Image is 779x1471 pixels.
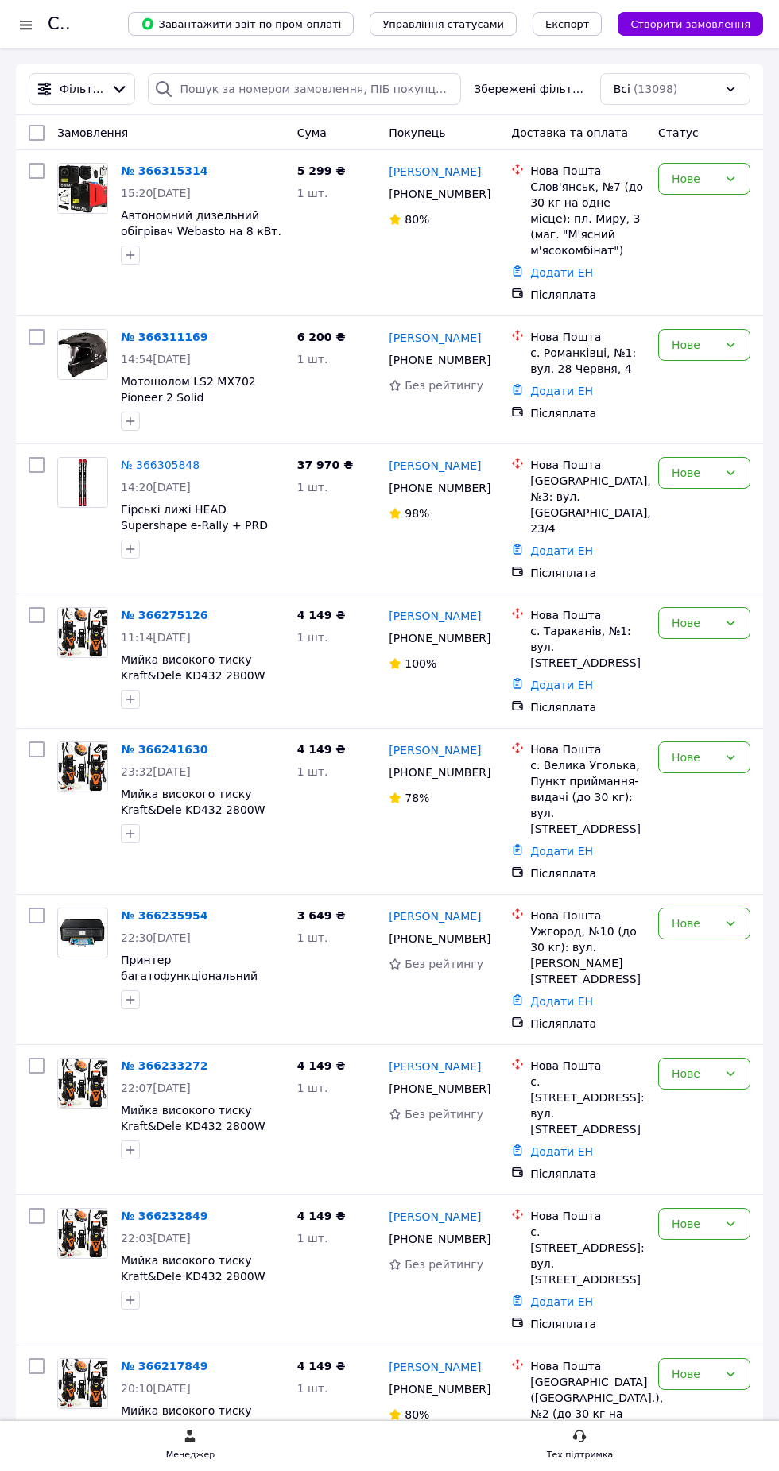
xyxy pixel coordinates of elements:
a: Фото товару [57,1208,108,1259]
a: Додати ЕН [530,1295,593,1308]
img: Фото товару [58,742,107,792]
a: [PERSON_NAME] [389,1209,481,1225]
a: Гірські лижі HEAD Supershape e-Rally + PRD 12 GW 2025 [121,503,268,548]
span: 4 149 ₴ [297,1360,346,1372]
span: 3 649 ₴ [297,909,346,922]
span: 14:20[DATE] [121,481,191,494]
span: Покупець [389,126,445,139]
span: 4 149 ₴ [297,1210,346,1222]
span: Принтер багатофункціональний Canon PIXMA TS5150 (2228C006AA) (кольоровий) [121,954,284,1014]
div: Нове [672,749,718,766]
a: № 366235954 [121,909,207,922]
a: Фото товару [57,607,108,658]
img: Фото товару [58,1059,107,1108]
div: Нова Пошта [530,1058,645,1074]
span: 98% [405,507,429,520]
span: 22:03[DATE] [121,1232,191,1245]
span: Мийка високого тиску Kraft&Dele KD432 2800W 280Bar Автомийка [121,1104,265,1148]
a: Автономний дизельний обігрівач Webasto на 8 кВт. 12V-220V Mar-Pol M80950 [121,209,281,254]
img: Фото товару [58,1209,107,1258]
img: Фото товару [58,458,107,507]
span: Мийка високого тиску Kraft&Dele KD432 2800W 280Bar Автомийка [121,1404,265,1449]
span: 1 шт. [297,765,328,778]
a: [PERSON_NAME] [389,908,481,924]
div: [PHONE_NUMBER] [386,183,486,205]
span: 15:20[DATE] [121,187,191,199]
div: с. [STREET_ADDRESS]: вул. [STREET_ADDRESS] [530,1224,645,1287]
div: [PHONE_NUMBER] [386,761,486,784]
h1: Список замовлень [48,14,209,33]
div: [GEOGRAPHIC_DATA] ([GEOGRAPHIC_DATA].), №2 (до 30 кг на одне місце): вул. [STREET_ADDRESS] [530,1374,645,1454]
a: Додати ЕН [530,385,593,397]
a: Фото товару [57,1058,108,1109]
a: [PERSON_NAME] [389,1359,481,1375]
a: Фото товару [57,329,108,380]
span: 4 149 ₴ [297,1059,346,1072]
div: Нове [672,1215,718,1233]
div: Післяплата [530,1316,645,1332]
div: Нова Пошта [530,908,645,923]
span: 22:30[DATE] [121,931,191,944]
div: Нова Пошта [530,741,645,757]
a: № 366315314 [121,165,207,177]
a: [PERSON_NAME] [389,164,481,180]
span: 11:14[DATE] [121,631,191,644]
span: 5 299 ₴ [297,165,346,177]
a: Додати ЕН [530,266,593,279]
span: 1 шт. [297,1232,328,1245]
a: Мийка високого тиску Kraft&Dele KD432 2800W 280Bar Автомийка [121,1254,265,1299]
a: № 366311169 [121,331,207,343]
span: Доставка та оплата [511,126,628,139]
a: Додати ЕН [530,995,593,1008]
a: № 366217849 [121,1360,207,1372]
a: № 366232849 [121,1210,207,1222]
div: Нова Пошта [530,329,645,345]
span: 14:54[DATE] [121,353,191,366]
a: Фото товару [57,457,108,508]
div: Нова Пошта [530,457,645,473]
a: Фото товару [57,163,108,214]
span: Замовлення [57,126,128,139]
div: [PHONE_NUMBER] [386,1378,486,1400]
span: Без рейтингу [405,1258,483,1271]
div: [PHONE_NUMBER] [386,927,486,950]
a: Мотошолом LS2 MX702 Pioneer 2 Solid [PERSON_NAME] L [121,375,256,420]
span: Експорт [545,18,590,30]
span: 1 шт. [297,931,328,944]
div: Післяплата [530,565,645,581]
span: 1 шт. [297,1382,328,1395]
span: Управління статусами [382,18,504,30]
span: 1 шт. [297,631,328,644]
img: Фото товару [58,330,107,379]
span: Без рейтингу [405,958,483,970]
a: Мийка високого тиску Kraft&Dele KD432 2800W 280Bar Автомийка [121,653,265,698]
div: [PHONE_NUMBER] [386,627,486,649]
a: Фото товару [57,908,108,958]
span: Без рейтингу [405,379,483,392]
span: 22:07[DATE] [121,1082,191,1094]
span: 37 970 ₴ [297,459,354,471]
div: Нове [672,1065,718,1082]
a: [PERSON_NAME] [389,1059,481,1074]
div: с. Романківці, №1: вул. 28 Червня, 4 [530,345,645,377]
a: Додати ЕН [530,544,593,557]
span: 20:10[DATE] [121,1382,191,1395]
div: Нова Пошта [530,163,645,179]
span: 4 149 ₴ [297,609,346,621]
div: Післяплата [530,865,645,881]
div: Нова Пошта [530,607,645,623]
div: Післяплата [530,699,645,715]
div: [PHONE_NUMBER] [386,349,486,371]
span: 80% [405,1408,429,1421]
div: Нове [672,1365,718,1383]
div: Післяплата [530,287,645,303]
a: Додати ЕН [530,679,593,691]
span: Мийка високого тиску Kraft&Dele KD432 2800W 280Bar Автомийка [121,788,265,832]
div: Нова Пошта [530,1208,645,1224]
div: [GEOGRAPHIC_DATA], №3: вул. [GEOGRAPHIC_DATA], 23/4 [530,473,645,536]
div: Нова Пошта [530,1358,645,1374]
